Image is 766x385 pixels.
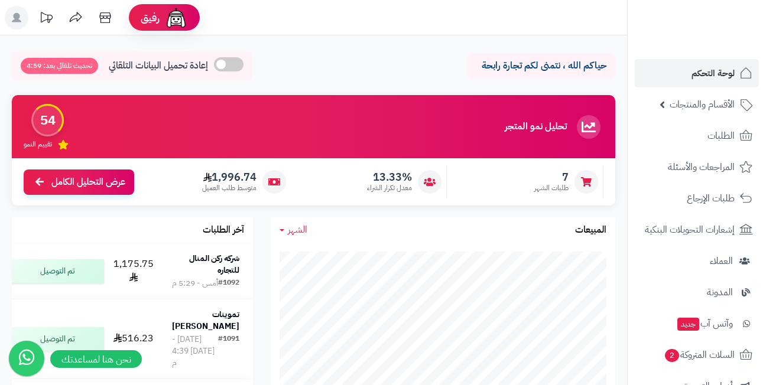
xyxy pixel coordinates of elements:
a: الشهر [280,223,307,237]
span: رفيق [141,11,160,25]
span: الشهر [288,223,307,237]
span: تحديث تلقائي بعد: 4:59 [21,58,98,74]
span: العملاء [710,253,733,269]
span: متوسط طلب العميل [202,183,257,193]
span: لوحة التحكم [692,65,735,81]
td: 1,175.75 [109,243,158,299]
div: [DATE] - [DATE] 4:39 م [172,334,218,369]
span: جديد [677,318,699,331]
div: #1092 [218,278,239,289]
span: 1,996.74 [202,171,257,184]
span: السلات المتروكة [664,347,735,363]
span: تقييم النمو [24,139,52,149]
a: العملاء [635,247,759,275]
span: المدونة [707,284,733,301]
span: الطلبات [707,128,735,144]
img: ai-face.png [164,6,188,30]
span: المراجعات والأسئلة [668,159,735,175]
div: تم التوصيل [9,259,104,283]
td: 516.23 [109,299,158,379]
span: طلبات الإرجاع [687,190,735,207]
span: عرض التحليل الكامل [51,175,125,189]
div: أمس - 5:29 م [172,278,218,289]
p: حياكم الله ، نتمنى لكم تجارة رابحة [476,59,606,73]
a: لوحة التحكم [635,59,759,87]
span: 7 [534,171,569,184]
strong: تموينات [PERSON_NAME] [172,308,239,332]
a: المراجعات والأسئلة [635,153,759,181]
strong: شركه ركن المنال للتجاره [189,252,239,276]
span: 13.33% [367,171,412,184]
h3: آخر الطلبات [203,225,244,236]
a: إشعارات التحويلات البنكية [635,216,759,244]
span: إعادة تحميل البيانات التلقائي [109,59,208,73]
span: طلبات الشهر [534,183,569,193]
div: تم التوصيل [9,327,104,351]
a: طلبات الإرجاع [635,184,759,213]
div: #1091 [218,334,239,369]
a: السلات المتروكة2 [635,341,759,369]
span: وآتس آب [676,315,733,332]
a: وآتس آبجديد [635,309,759,338]
h3: تحليل نمو المتجر [505,122,567,132]
a: تحديثات المنصة [31,6,61,32]
h3: المبيعات [575,225,606,236]
a: الطلبات [635,122,759,150]
a: عرض التحليل الكامل [24,169,134,195]
a: المدونة [635,278,759,306]
span: معدل تكرار الشراء [367,183,412,193]
span: 2 [665,349,679,362]
span: الأقسام والمنتجات [670,96,735,113]
span: إشعارات التحويلات البنكية [645,221,735,238]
